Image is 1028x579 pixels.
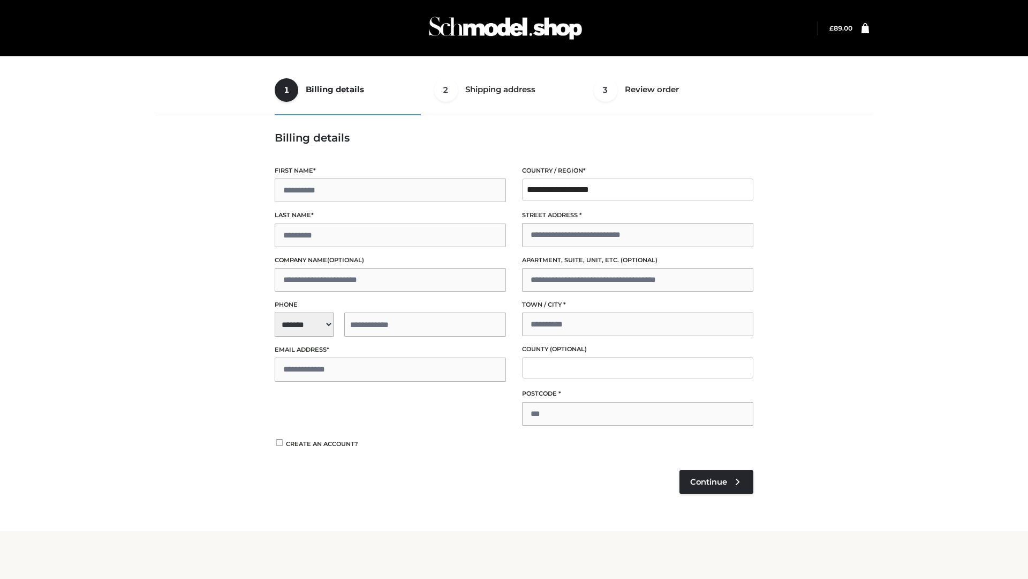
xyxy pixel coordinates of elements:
[522,344,753,354] label: County
[425,7,586,49] img: Schmodel Admin 964
[522,389,753,399] label: Postcode
[327,256,364,264] span: (optional)
[522,166,753,176] label: Country / Region
[829,24,852,32] bdi: 89.00
[522,210,753,220] label: Street address
[550,345,587,353] span: (optional)
[679,470,753,494] a: Continue
[690,477,727,487] span: Continue
[275,439,284,446] input: Create an account?
[829,24,834,32] span: £
[275,255,506,265] label: Company name
[275,345,506,355] label: Email address
[275,300,506,310] label: Phone
[275,210,506,220] label: Last name
[275,166,506,176] label: First name
[522,300,753,310] label: Town / City
[829,24,852,32] a: £89.00
[522,255,753,265] label: Apartment, suite, unit, etc.
[275,131,753,144] h3: Billing details
[621,256,657,264] span: (optional)
[286,440,358,448] span: Create an account?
